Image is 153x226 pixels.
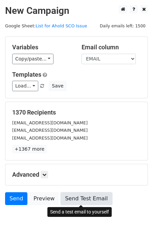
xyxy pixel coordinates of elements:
[5,5,148,17] h2: New Campaign
[97,23,148,28] a: Daily emails left: 1500
[12,120,88,125] small: [EMAIL_ADDRESS][DOMAIN_NAME]
[36,23,87,28] a: List for Ahold SCO Issue
[12,81,38,91] a: Load...
[47,207,112,217] div: Send a test email to yourself
[12,135,88,141] small: [EMAIL_ADDRESS][DOMAIN_NAME]
[82,44,141,51] h5: Email column
[5,192,27,205] a: Send
[119,194,153,226] iframe: Chat Widget
[12,145,47,153] a: +1367 more
[97,22,148,30] span: Daily emails left: 1500
[12,44,71,51] h5: Variables
[29,192,59,205] a: Preview
[12,109,141,116] h5: 1370 Recipients
[5,23,87,28] small: Google Sheet:
[61,192,112,205] a: Send Test Email
[49,81,66,91] button: Save
[12,128,88,133] small: [EMAIL_ADDRESS][DOMAIN_NAME]
[12,71,41,78] a: Templates
[12,171,141,178] h5: Advanced
[12,54,53,64] a: Copy/paste...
